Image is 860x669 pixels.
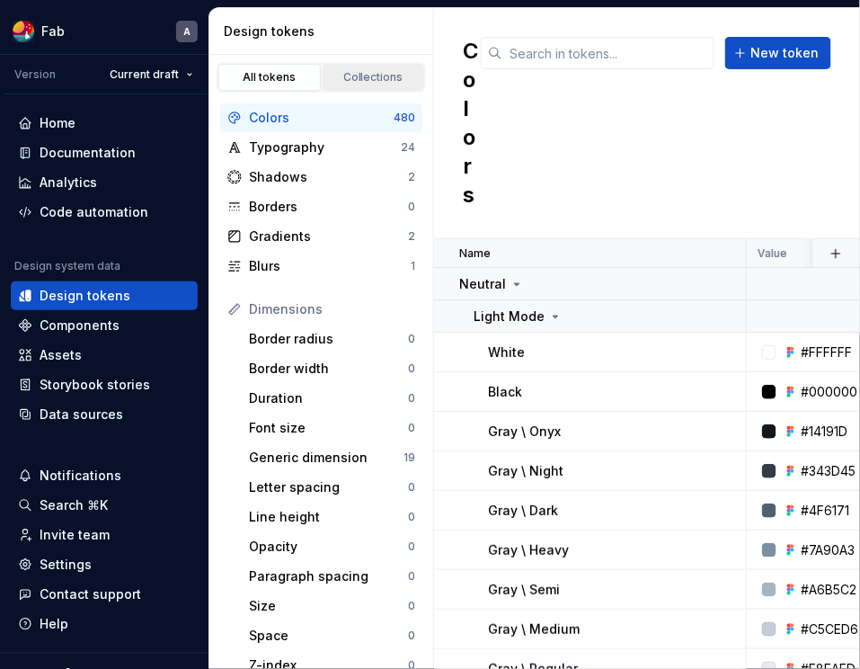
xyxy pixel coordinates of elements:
[502,37,714,69] input: Search in tokens...
[394,111,415,125] div: 480
[11,370,198,399] a: Storybook stories
[249,227,408,245] div: Gradients
[249,597,408,615] div: Size
[220,133,422,162] a: Typography24
[459,246,491,261] p: Name
[408,569,415,584] div: 0
[40,585,141,603] div: Contact support
[249,478,408,496] div: Letter spacing
[488,581,560,599] p: Gray \ Semi
[40,174,97,192] div: Analytics
[242,473,422,502] a: Letter spacing0
[802,502,850,520] div: #4F6171
[183,24,191,39] div: A
[249,198,408,216] div: Borders
[802,541,856,559] div: #7A90A3
[802,462,856,480] div: #343D45
[408,229,415,244] div: 2
[249,389,408,407] div: Duration
[249,168,408,186] div: Shadows
[249,538,408,556] div: Opacity
[488,383,522,401] p: Black
[802,343,853,361] div: #FFFFFF
[802,581,857,599] div: #A6B5C2
[408,170,415,184] div: 2
[14,259,120,273] div: Design system data
[242,532,422,561] a: Opacity0
[802,620,859,638] div: #C5CED6
[408,332,415,346] div: 0
[249,300,415,318] div: Dimensions
[40,376,150,394] div: Storybook stories
[11,281,198,310] a: Design tokens
[220,103,422,132] a: Colors480
[242,384,422,413] a: Duration0
[242,443,422,472] a: Generic dimension19
[249,449,403,467] div: Generic dimension
[40,203,148,221] div: Code automation
[488,620,580,638] p: Gray \ Medium
[488,462,563,480] p: Gray \ Night
[102,62,201,87] button: Current draft
[40,114,75,132] div: Home
[11,461,198,490] button: Notifications
[249,419,408,437] div: Font size
[11,109,198,138] a: Home
[220,192,422,221] a: Borders0
[408,421,415,435] div: 0
[40,526,110,544] div: Invite team
[242,562,422,591] a: Paragraph spacing0
[408,629,415,643] div: 0
[40,406,123,424] div: Data sources
[41,22,65,40] div: Fab
[242,354,422,383] a: Border width0
[474,308,545,326] p: Light Mode
[249,567,408,585] div: Paragraph spacing
[40,615,68,633] div: Help
[40,144,136,162] div: Documentation
[249,627,408,645] div: Space
[249,360,408,378] div: Border width
[408,361,415,376] div: 0
[13,21,34,42] img: ec65babd-e488-45e8-ad6b-b86e4c748d03.png
[40,467,121,485] div: Notifications
[408,480,415,495] div: 0
[751,44,820,62] span: New token
[242,503,422,531] a: Line height0
[242,414,422,442] a: Font size0
[488,541,569,559] p: Gray \ Heavy
[11,400,198,429] a: Data sources
[40,556,92,574] div: Settings
[11,610,198,638] button: Help
[401,140,415,155] div: 24
[758,246,787,261] p: Value
[249,330,408,348] div: Border radius
[220,252,422,281] a: Blurs1
[488,423,561,441] p: Gray \ Onyx
[11,198,198,227] a: Code automation
[225,70,315,85] div: All tokens
[411,259,415,273] div: 1
[220,163,422,192] a: Shadows2
[11,580,198,609] button: Contact support
[459,275,506,293] p: Neutral
[802,383,858,401] div: #000000
[403,450,415,465] div: 19
[249,138,401,156] div: Typography
[463,37,481,210] h2: Colors
[242,592,422,620] a: Size0
[14,67,56,82] div: Version
[224,22,426,40] div: Design tokens
[11,138,198,167] a: Documentation
[329,70,419,85] div: Collections
[242,621,422,650] a: Space0
[40,287,130,305] div: Design tokens
[11,311,198,340] a: Components
[408,510,415,524] div: 0
[11,521,198,549] a: Invite team
[40,317,120,334] div: Components
[488,343,525,361] p: White
[802,423,848,441] div: #14191D
[242,325,422,353] a: Border radius0
[725,37,831,69] button: New token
